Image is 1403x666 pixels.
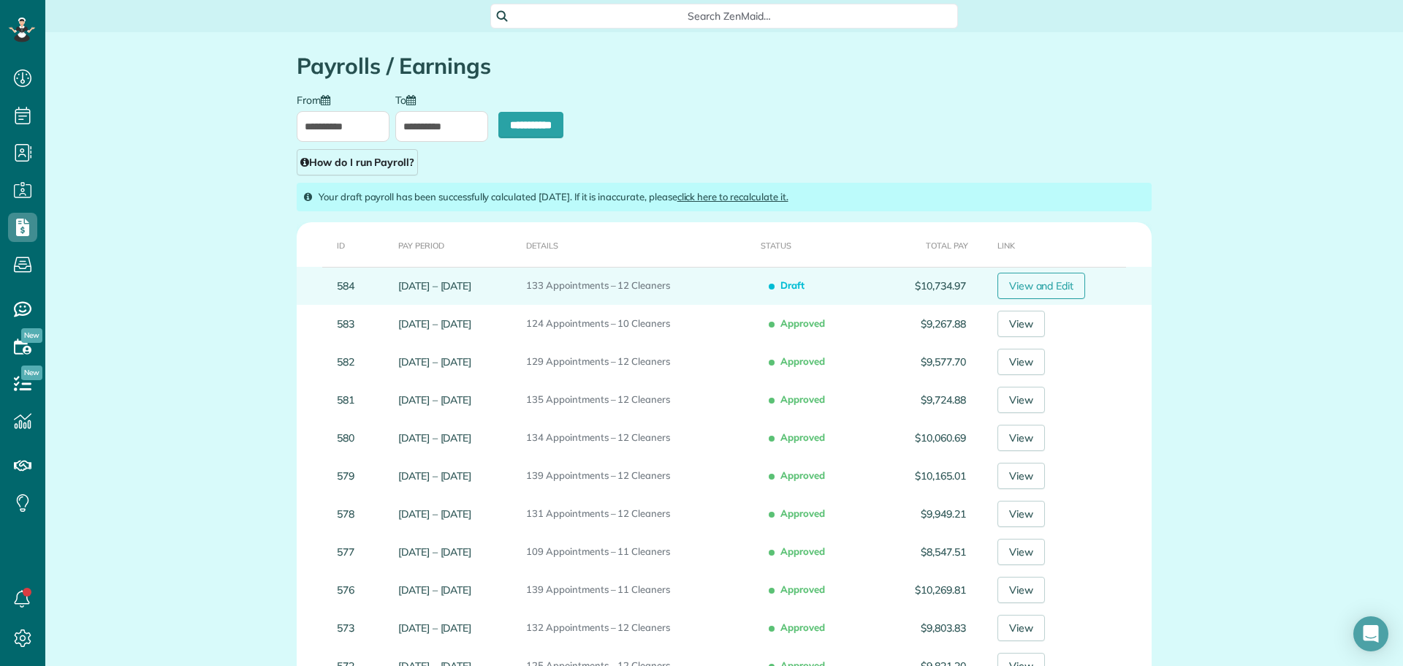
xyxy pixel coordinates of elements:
a: View [997,463,1045,489]
a: [DATE] – [DATE] [398,393,471,406]
th: ID [297,222,392,267]
a: How do I run Payroll? [297,149,418,175]
a: [DATE] – [DATE] [398,355,471,368]
span: Approved [772,387,831,412]
th: Link [972,222,1152,267]
a: [DATE] – [DATE] [398,317,471,330]
a: [DATE] – [DATE] [398,431,471,444]
span: Approved [772,616,831,640]
span: New [21,328,42,343]
td: 583 [297,305,392,343]
a: View [997,311,1045,337]
th: Total Pay [878,222,972,267]
a: View [997,615,1045,641]
span: Approved [772,502,831,526]
span: Approved [772,463,831,488]
td: 109 Appointments – 11 Cleaners [520,533,755,571]
td: 129 Appointments – 12 Cleaners [520,343,755,381]
td: $9,724.88 [878,381,972,419]
td: 134 Appointments – 12 Cleaners [520,419,755,457]
a: View [997,349,1045,375]
td: 581 [297,381,392,419]
td: 139 Appointments – 11 Cleaners [520,571,755,609]
label: From [297,93,338,105]
a: View and Edit [997,273,1086,299]
td: $9,803.83 [878,609,972,647]
span: Approved [772,425,831,450]
td: $10,060.69 [878,419,972,457]
td: 133 Appointments – 12 Cleaners [520,267,755,305]
label: To [395,93,423,105]
td: $9,577.70 [878,343,972,381]
td: 576 [297,571,392,609]
td: 573 [297,609,392,647]
span: Approved [772,540,831,564]
td: 580 [297,419,392,457]
td: $9,949.21 [878,495,972,533]
a: View [997,425,1045,451]
a: [DATE] – [DATE] [398,279,471,292]
td: $10,734.97 [878,267,972,305]
a: click here to recalculate it. [677,191,788,203]
td: $10,269.81 [878,571,972,609]
td: $9,267.88 [878,305,972,343]
span: New [21,366,42,380]
a: [DATE] – [DATE] [398,507,471,521]
td: 131 Appointments – 12 Cleaners [520,495,755,533]
td: 582 [297,343,392,381]
a: View [997,387,1045,413]
div: Open Intercom Messenger [1353,616,1388,651]
td: 135 Appointments – 12 Cleaners [520,381,755,419]
a: [DATE] – [DATE] [398,583,471,597]
td: $10,165.01 [878,457,972,495]
span: Draft [772,273,810,298]
a: View [997,501,1045,527]
h1: Payrolls / Earnings [297,54,1152,78]
td: 577 [297,533,392,571]
a: View [997,577,1045,603]
a: [DATE] – [DATE] [398,621,471,635]
a: [DATE] – [DATE] [398,545,471,559]
a: View [997,539,1045,565]
th: Status [755,222,878,267]
div: Your draft payroll has been successfully calculated [DATE]. If it is inaccurate, please [297,183,1152,211]
td: 124 Appointments – 10 Cleaners [520,305,755,343]
td: 132 Appointments – 12 Cleaners [520,609,755,647]
td: 139 Appointments – 12 Cleaners [520,457,755,495]
span: Approved [772,578,831,602]
td: 578 [297,495,392,533]
a: [DATE] – [DATE] [398,469,471,483]
td: $8,547.51 [878,533,972,571]
th: Details [520,222,755,267]
span: Approved [772,349,831,374]
td: 579 [297,457,392,495]
td: 584 [297,267,392,305]
th: Pay Period [392,222,520,267]
span: Approved [772,311,831,336]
